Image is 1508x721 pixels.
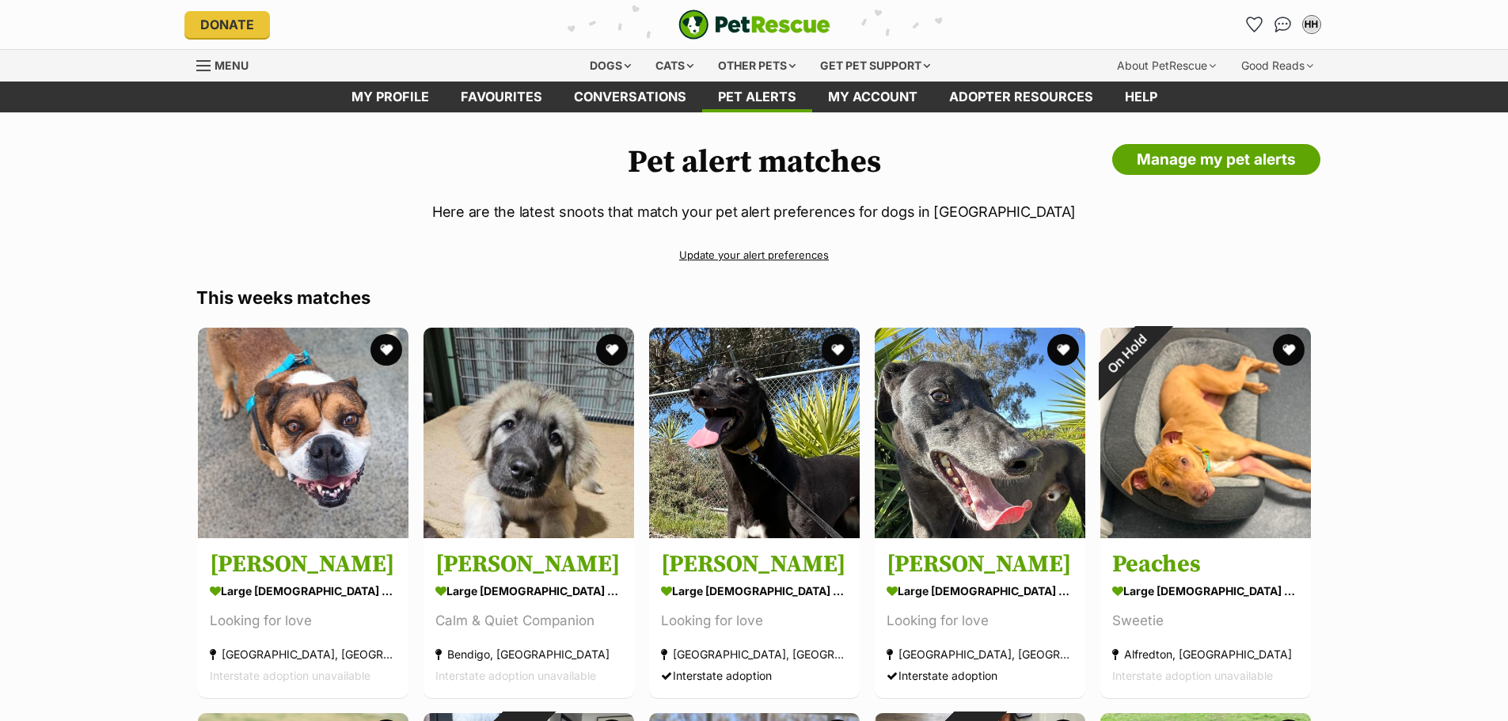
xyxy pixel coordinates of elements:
div: Bendigo, [GEOGRAPHIC_DATA] [435,643,622,665]
span: Interstate adoption unavailable [435,669,596,682]
span: Menu [215,59,249,72]
span: Interstate adoption unavailable [210,669,370,682]
a: Favourites [445,82,558,112]
a: conversations [558,82,702,112]
div: large [DEMOGRAPHIC_DATA] Dog [1112,579,1299,602]
a: Manage my pet alerts [1112,144,1320,176]
img: Fred [875,328,1085,538]
a: [PERSON_NAME] large [DEMOGRAPHIC_DATA] Dog Looking for love [GEOGRAPHIC_DATA], [GEOGRAPHIC_DATA] ... [198,537,408,698]
img: Peaches [1100,328,1311,538]
div: Interstate adoption [887,665,1073,686]
a: Favourites [1242,12,1267,37]
h3: [PERSON_NAME] [661,549,848,579]
button: favourite [822,334,853,366]
a: Pet alerts [702,82,812,112]
div: Other pets [707,50,807,82]
a: Conversations [1271,12,1296,37]
div: Cats [644,50,705,82]
a: Donate [184,11,270,38]
img: Rosie [649,328,860,538]
a: Adopter resources [933,82,1109,112]
button: My account [1299,12,1324,37]
h3: [PERSON_NAME] [887,549,1073,579]
a: Peaches large [DEMOGRAPHIC_DATA] Dog Sweetie Alfredton, [GEOGRAPHIC_DATA] Interstate adoption una... [1100,537,1311,698]
a: PetRescue [678,9,830,40]
div: Interstate adoption [661,665,848,686]
div: Get pet support [809,50,941,82]
div: Dogs [579,50,642,82]
span: Interstate adoption unavailable [1112,669,1273,682]
div: Sweetie [1112,610,1299,632]
button: favourite [1047,334,1079,366]
ul: Account quick links [1242,12,1324,37]
div: Looking for love [887,610,1073,632]
div: HH [1304,17,1320,32]
div: Looking for love [210,610,397,632]
a: [PERSON_NAME] large [DEMOGRAPHIC_DATA] Dog Looking for love [GEOGRAPHIC_DATA], [GEOGRAPHIC_DATA] ... [649,537,860,698]
div: [GEOGRAPHIC_DATA], [GEOGRAPHIC_DATA] [661,643,848,665]
h1: Pet alert matches [196,144,1312,180]
a: [PERSON_NAME] large [DEMOGRAPHIC_DATA] Dog Looking for love [GEOGRAPHIC_DATA], [GEOGRAPHIC_DATA] ... [875,537,1085,698]
div: large [DEMOGRAPHIC_DATA] Dog [210,579,397,602]
a: Update your alert preferences [196,241,1312,269]
p: Here are the latest snoots that match your pet alert preferences for dogs in [GEOGRAPHIC_DATA] [196,201,1312,222]
img: chat-41dd97257d64d25036548639549fe6c8038ab92f7586957e7f3b1b290dea8141.svg [1274,17,1291,32]
a: My profile [336,82,445,112]
h3: [PERSON_NAME] [435,549,622,579]
div: Alfredton, [GEOGRAPHIC_DATA] [1112,643,1299,665]
h3: This weeks matches [196,287,1312,309]
div: large [DEMOGRAPHIC_DATA] Dog [435,579,622,602]
img: logo-e224e6f780fb5917bec1dbf3a21bbac754714ae5b6737aabdf751b685950b380.svg [678,9,830,40]
div: [GEOGRAPHIC_DATA], [GEOGRAPHIC_DATA] [887,643,1073,665]
div: large [DEMOGRAPHIC_DATA] Dog [887,579,1073,602]
a: On Hold [1100,526,1311,541]
div: Looking for love [661,610,848,632]
div: About PetRescue [1106,50,1227,82]
a: Help [1109,82,1173,112]
a: Menu [196,50,260,78]
div: On Hold [1080,307,1173,400]
button: favourite [596,334,628,366]
h3: [PERSON_NAME] [210,549,397,579]
img: Osa [424,328,634,538]
a: My account [812,82,933,112]
div: [GEOGRAPHIC_DATA], [GEOGRAPHIC_DATA] [210,643,397,665]
button: favourite [370,334,402,366]
button: favourite [1273,334,1305,366]
img: Louie [198,328,408,538]
div: large [DEMOGRAPHIC_DATA] Dog [661,579,848,602]
a: [PERSON_NAME] large [DEMOGRAPHIC_DATA] Dog Calm & Quiet Companion Bendigo, [GEOGRAPHIC_DATA] Inte... [424,537,634,698]
div: Good Reads [1230,50,1324,82]
div: Calm & Quiet Companion [435,610,622,632]
h3: Peaches [1112,549,1299,579]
